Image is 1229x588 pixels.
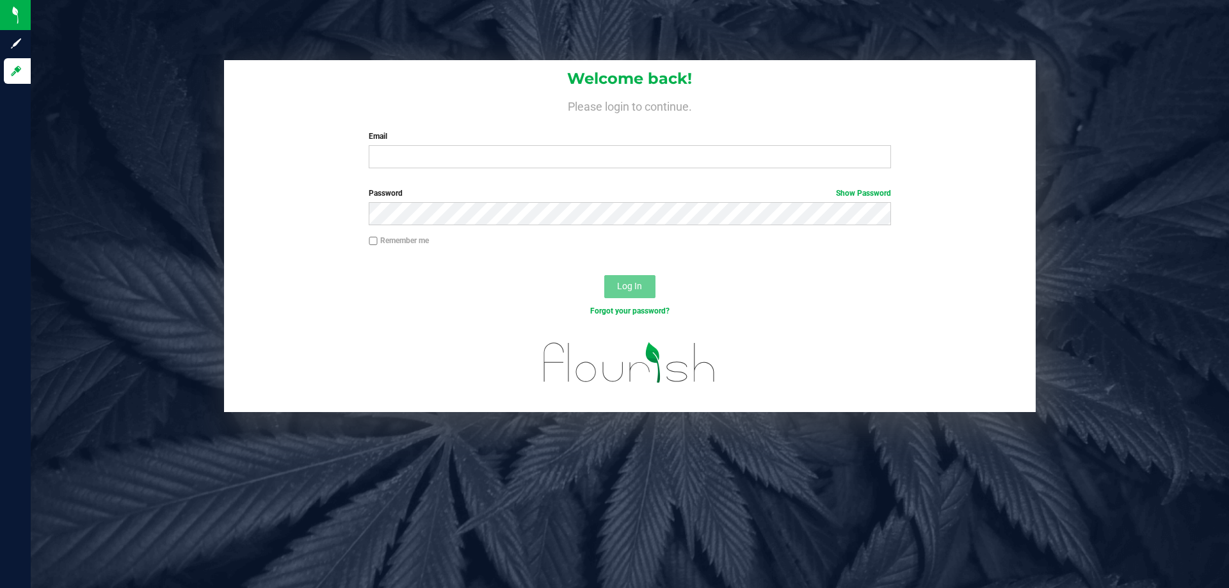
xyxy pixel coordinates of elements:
[10,65,22,77] inline-svg: Log in
[604,275,655,298] button: Log In
[369,235,429,246] label: Remember me
[10,37,22,50] inline-svg: Sign up
[528,330,731,395] img: flourish_logo.svg
[836,189,891,198] a: Show Password
[590,306,670,315] a: Forgot your password?
[617,281,642,291] span: Log In
[369,131,890,142] label: Email
[369,237,378,246] input: Remember me
[224,70,1036,87] h1: Welcome back!
[369,189,403,198] span: Password
[224,97,1036,113] h4: Please login to continue.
